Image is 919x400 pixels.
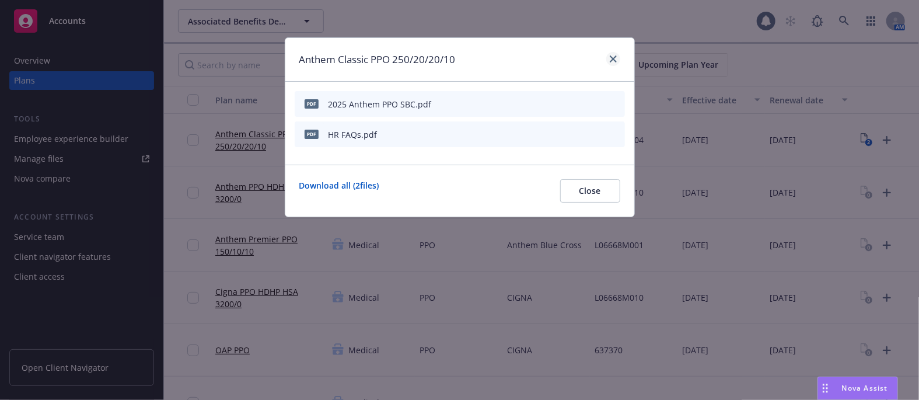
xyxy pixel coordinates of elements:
button: Close [560,179,620,203]
span: pdf [305,130,319,138]
span: Close [579,185,601,196]
div: HR FAQs.pdf [329,128,378,141]
button: preview file [591,98,602,110]
button: preview file [591,128,602,141]
div: 2025 Anthem PPO SBC.pdf [329,98,432,110]
a: close [606,52,620,66]
div: Drag to move [818,377,833,399]
button: archive file [611,98,620,110]
button: download file [572,98,582,110]
button: download file [572,128,582,141]
h1: Anthem Classic PPO 250/20/20/10 [299,52,456,67]
button: Nova Assist [817,377,898,400]
span: Nova Assist [842,383,888,393]
a: Download all ( 2 files) [299,179,379,203]
span: pdf [305,99,319,108]
button: archive file [611,128,620,141]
